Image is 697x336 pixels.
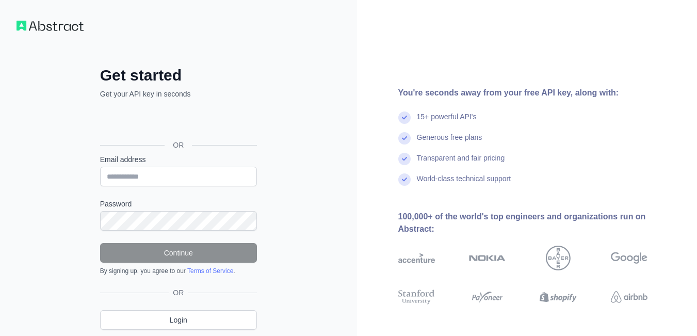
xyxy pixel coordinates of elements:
p: Get your API key in seconds [100,89,257,99]
img: bayer [546,246,571,270]
div: Generous free plans [417,132,482,153]
a: Terms of Service [187,267,233,275]
img: check mark [398,153,411,165]
img: check mark [398,132,411,145]
iframe: Botón de Acceder con Google [95,110,260,133]
img: payoneer [469,288,506,307]
img: shopify [540,288,576,307]
div: World-class technical support [417,173,511,194]
img: check mark [398,111,411,124]
button: Continue [100,243,257,263]
label: Email address [100,154,257,165]
label: Password [100,199,257,209]
div: 100,000+ of the world's top engineers and organizations run on Abstract: [398,211,681,235]
span: OR [169,287,188,298]
img: accenture [398,246,435,270]
img: check mark [398,173,411,186]
div: Transparent and fair pricing [417,153,505,173]
span: OR [165,140,192,150]
img: nokia [469,246,506,270]
div: 15+ powerful API's [417,111,477,132]
h2: Get started [100,66,257,85]
img: airbnb [611,288,647,307]
div: By signing up, you agree to our . [100,267,257,275]
img: stanford university [398,288,435,307]
img: Workflow [17,21,84,31]
a: Login [100,310,257,330]
div: You're seconds away from your free API key, along with: [398,87,681,99]
img: google [611,246,647,270]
